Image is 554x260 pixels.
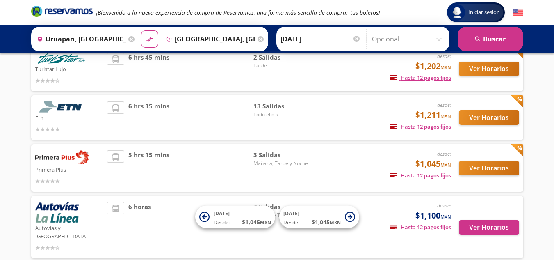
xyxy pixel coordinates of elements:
[437,53,451,60] em: desde:
[390,74,451,81] span: Hasta 12 pagos fijos
[31,5,93,20] a: Brand Logo
[253,202,311,212] span: 3 Salidas
[253,160,311,167] span: Mañana, Tarde y Noche
[440,214,451,220] small: MXN
[437,150,451,157] em: desde:
[253,62,311,69] span: Tarde
[415,109,451,121] span: $1,211
[128,101,169,134] span: 6 hrs 15 mins
[35,223,103,240] p: Autovías y [GEOGRAPHIC_DATA]
[312,218,341,226] span: $ 1,045
[242,218,271,226] span: $ 1,045
[35,64,103,74] p: Turistar Lujo
[31,5,93,17] i: Brand Logo
[415,209,451,222] span: $1,100
[260,219,271,225] small: MXN
[465,8,503,16] span: Iniciar sesión
[458,27,523,51] button: Buscar
[35,101,89,113] img: Etn
[283,219,299,226] span: Desde:
[459,110,519,125] button: Ver Horarios
[96,9,380,16] em: ¡Bienvenido a la nueva experiencia de compra de Reservamos, una forma más sencilla de comprar tus...
[128,150,169,186] span: 5 hrs 15 mins
[163,29,255,49] input: Buscar Destino
[214,219,230,226] span: Desde:
[253,101,311,111] span: 13 Salidas
[440,64,451,70] small: MXN
[279,206,359,228] button: [DATE]Desde:$1,045MXN
[128,202,151,252] span: 6 horas
[459,161,519,175] button: Ver Horarios
[415,60,451,72] span: $1,202
[214,210,230,217] span: [DATE]
[34,29,126,49] input: Buscar Origen
[253,111,311,118] span: Todo el día
[440,113,451,119] small: MXN
[390,223,451,231] span: Hasta 12 pagos fijos
[415,158,451,170] span: $1,045
[35,113,103,122] p: Etn
[513,7,523,18] button: English
[437,101,451,108] em: desde:
[372,29,445,49] input: Opcional
[459,62,519,76] button: Ver Horarios
[437,202,451,209] em: desde:
[35,53,89,64] img: Turistar Lujo
[195,206,275,228] button: [DATE]Desde:$1,045MXN
[280,29,361,49] input: Elegir Fecha
[253,150,311,160] span: 3 Salidas
[128,53,169,85] span: 6 hrs 45 mins
[330,219,341,225] small: MXN
[253,53,311,62] span: 2 Salidas
[35,150,89,164] img: Primera Plus
[459,220,519,235] button: Ver Horarios
[390,123,451,130] span: Hasta 12 pagos fijos
[283,210,299,217] span: [DATE]
[390,172,451,179] span: Hasta 12 pagos fijos
[35,164,103,174] p: Primera Plus
[35,202,79,223] img: Autovías y La Línea
[440,162,451,168] small: MXN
